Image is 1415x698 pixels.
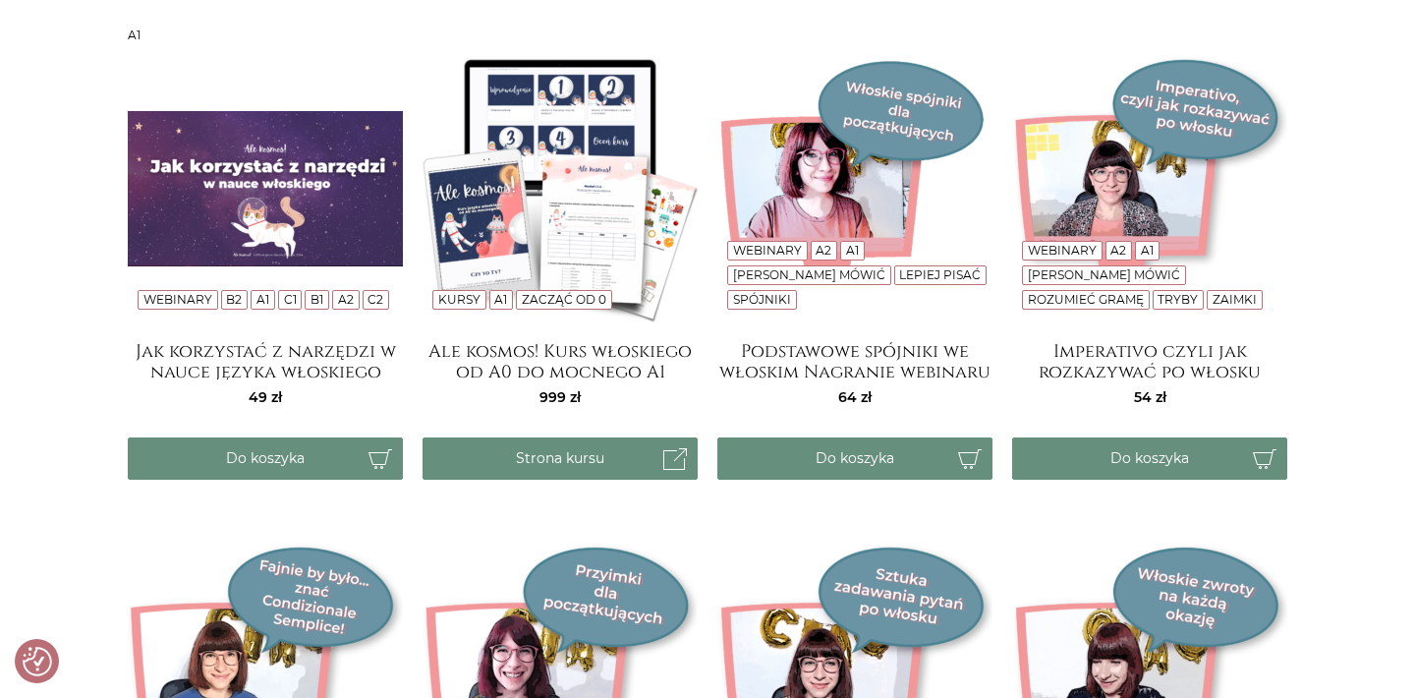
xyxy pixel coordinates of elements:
a: [PERSON_NAME] mówić [733,267,885,282]
a: A1 [1141,243,1154,258]
a: Podstawowe spójniki we włoskim Nagranie webinaru [717,341,992,380]
a: Lepiej pisać [899,267,981,282]
a: Imperativo czyli jak rozkazywać po włosku [1012,341,1287,380]
h3: A1 [128,29,1287,42]
a: Kursy [438,292,481,307]
button: Do koszyka [717,437,992,480]
a: A1 [846,243,859,258]
a: Webinary [733,243,802,258]
a: C1 [284,292,297,307]
a: B1 [311,292,323,307]
button: Do koszyka [128,437,403,480]
span: 64 [838,388,872,406]
span: 49 [249,388,282,406]
a: A2 [1110,243,1126,258]
button: Preferencje co do zgód [23,647,52,676]
span: 999 [539,388,581,406]
a: [PERSON_NAME] mówić [1028,267,1180,282]
a: B2 [226,292,242,307]
img: Revisit consent button [23,647,52,676]
a: A2 [338,292,354,307]
a: Zacząć od 0 [522,292,606,307]
span: 54 [1134,388,1166,406]
button: Do koszyka [1012,437,1287,480]
a: C2 [368,292,383,307]
a: Strona kursu [423,437,698,480]
a: Tryby [1158,292,1198,307]
a: Jak korzystać z narzędzi w nauce języka włoskiego [128,341,403,380]
a: A1 [494,292,507,307]
a: Zaimki [1213,292,1257,307]
a: Webinary [143,292,212,307]
a: A2 [816,243,831,258]
a: A1 [256,292,269,307]
a: Rozumieć gramę [1028,292,1144,307]
a: Spójniki [733,292,791,307]
a: Webinary [1028,243,1097,258]
a: Ale kosmos! Kurs włoskiego od A0 do mocnego A1 [423,341,698,380]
